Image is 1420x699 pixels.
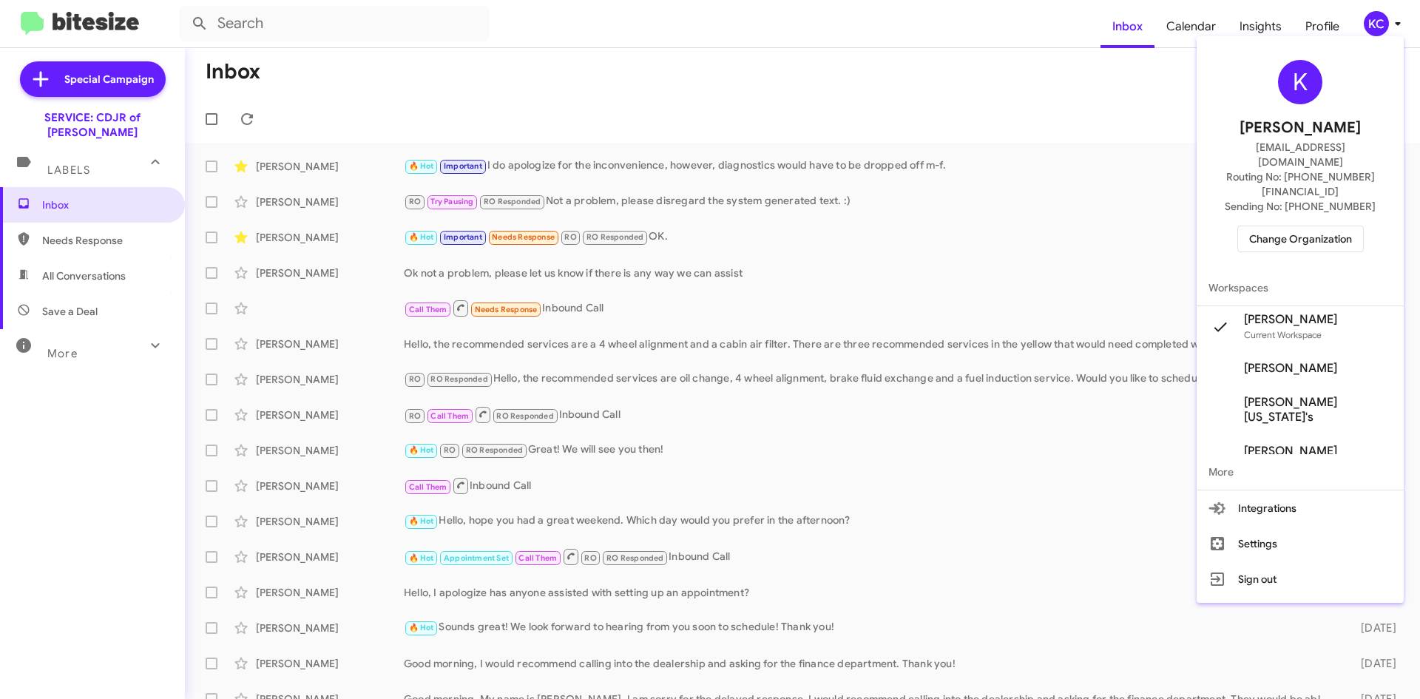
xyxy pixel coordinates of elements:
button: Change Organization [1237,226,1364,252]
span: Sending No: [PHONE_NUMBER] [1225,199,1376,214]
button: Sign out [1197,561,1404,597]
span: Change Organization [1249,226,1352,251]
span: Routing No: [PHONE_NUMBER][FINANCIAL_ID] [1214,169,1386,199]
span: [PERSON_NAME] [1244,444,1337,459]
span: More [1197,454,1404,490]
span: Workspaces [1197,270,1404,305]
button: Integrations [1197,490,1404,526]
span: [PERSON_NAME] [1244,312,1337,327]
span: Current Workspace [1244,329,1322,340]
button: Settings [1197,526,1404,561]
div: K [1278,60,1322,104]
span: [PERSON_NAME] [1240,116,1361,140]
span: [PERSON_NAME] [1244,361,1337,376]
span: [PERSON_NAME][US_STATE]'s [1244,395,1392,425]
span: [EMAIL_ADDRESS][DOMAIN_NAME] [1214,140,1386,169]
